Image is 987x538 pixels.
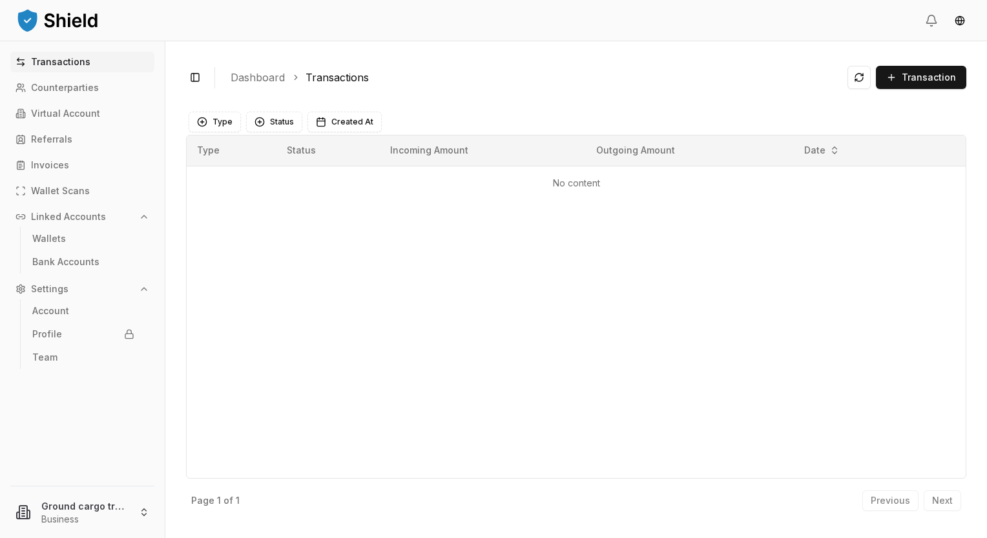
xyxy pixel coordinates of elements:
p: Settings [31,284,68,294]
a: Wallet Scans [10,181,154,201]
p: of [223,496,233,505]
p: Profile [32,330,62,339]
p: No content [197,177,955,190]
a: Profile [27,324,140,344]
button: Status [246,112,302,132]
p: Team [32,353,57,362]
span: Created At [331,117,373,127]
th: Outgoing Amount [586,135,793,166]
p: Bank Accounts [32,257,99,266]
a: Wallets [27,228,140,249]
a: Account [27,301,140,321]
a: Transactions [306,70,369,85]
p: Page [191,496,214,505]
p: Referrals [31,135,72,144]
th: Incoming Amount [380,135,585,166]
a: Dashboard [231,70,285,85]
nav: breadcrumb [231,70,837,85]
th: Type [187,135,276,166]
button: Linked Accounts [10,206,154,227]
p: Wallet Scans [31,186,90,195]
p: Invoices [31,161,69,170]
a: Invoices [10,155,154,175]
p: Counterparties [31,83,99,92]
button: Date [799,140,845,161]
a: Counterparties [10,77,154,98]
span: Transaction [902,71,956,84]
p: Business [41,513,129,526]
button: Type [189,112,241,132]
p: 1 [236,496,240,505]
button: Settings [10,279,154,299]
p: Linked Accounts [31,212,106,221]
p: Ground cargo transportation Inc [41,499,129,513]
p: Account [32,306,69,315]
a: Referrals [10,129,154,150]
a: Bank Accounts [27,252,140,272]
p: 1 [217,496,221,505]
button: Transaction [876,66,966,89]
a: Transactions [10,52,154,72]
p: Virtual Account [31,109,100,118]
button: Ground cargo transportation IncBusiness [5,492,160,533]
p: Transactions [31,57,90,66]
th: Status [276,135,380,166]
button: Created At [307,112,382,132]
img: ShieldPay Logo [16,7,99,33]
a: Team [27,347,140,368]
p: Wallets [32,234,66,243]
a: Virtual Account [10,103,154,124]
